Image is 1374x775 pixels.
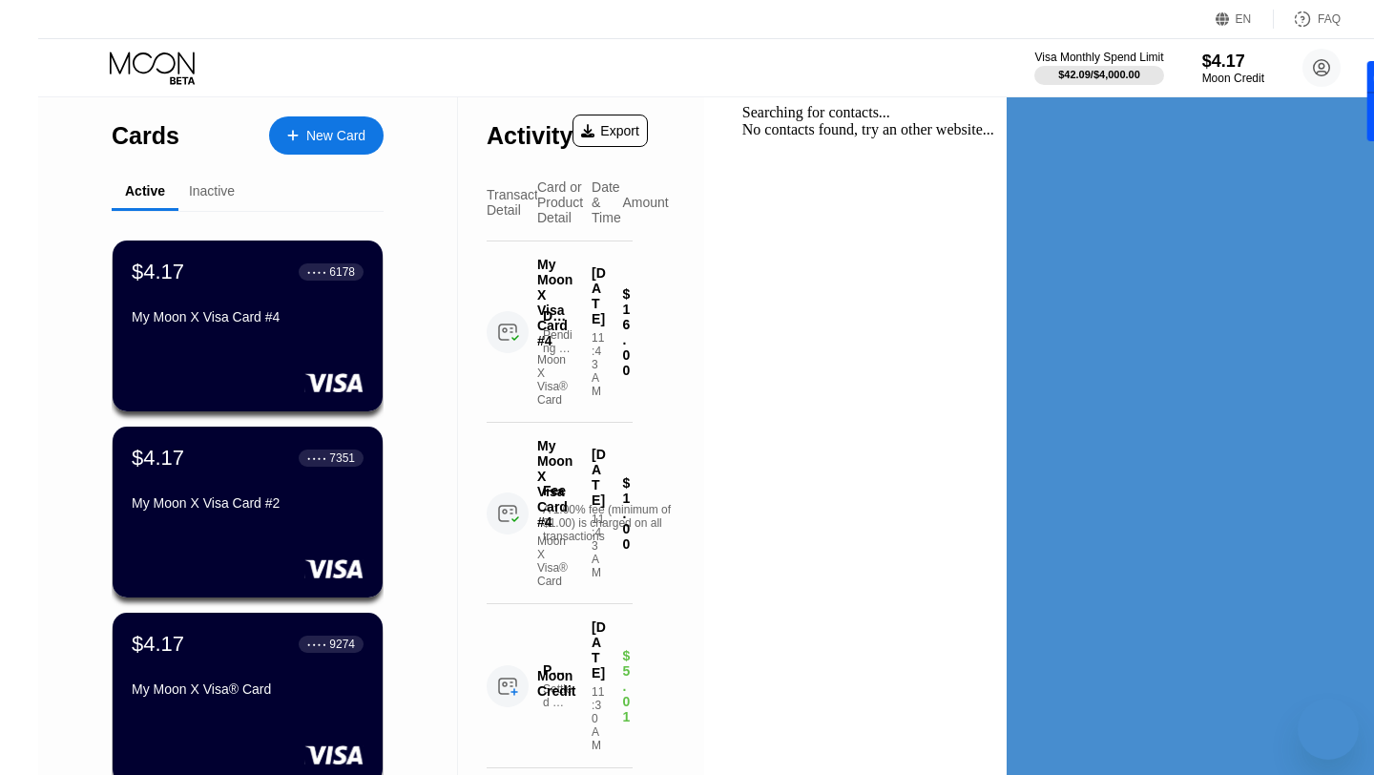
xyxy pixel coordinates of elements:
[487,241,633,423] div: DATABASE MART [PHONE_NUMBER] USPending PurchaseMy Moon X Visa Card #4Moon X Visa® Card[DATE]11:43...
[132,495,364,511] div: My Moon X Visa Card #2
[306,128,365,144] div: New Card
[1216,10,1274,29] div: EN
[307,641,326,647] div: ● ● ● ●
[487,604,633,768] div: Purchased Moon CreditSettled PurchaseMoon Credit[DATE]11:30 AM$5.01
[623,286,633,378] div: $16.00
[132,446,184,471] div: $4.17
[113,427,383,597] div: $4.17● ● ● ●7351My Moon X Visa Card #2
[125,183,165,199] div: Active
[1298,699,1359,760] iframe: Button to launch messaging window
[592,179,621,225] div: Date & Time
[1034,51,1163,64] div: Visa Monthly Spend Limit
[1236,12,1252,26] div: EN
[537,438,576,530] div: My Moon X Visa Card #4
[537,257,576,348] div: My Moon X Visa Card #4
[543,503,686,543] div: A 1.00% fee (minimum of $1.00) is charged on all transactions
[592,331,607,398] div: 11:43 AM
[623,195,669,210] div: Amount
[189,183,235,199] div: Inactive
[592,265,607,326] div: [DATE]
[307,455,326,461] div: ● ● ● ●
[537,534,576,588] div: Moon X Visa® Card
[329,451,355,465] div: 7351
[742,121,1007,138] div: No contacts found, try an other website...
[623,648,633,724] div: $5.01
[537,179,583,225] div: Card or Product Detail
[1318,12,1341,26] div: FAQ
[592,447,607,508] div: [DATE]
[132,632,184,657] div: $4.17
[487,423,633,604] div: FeeA 1.00% fee (minimum of $1.00) is charged on all transactionsMy Moon X Visa Card #4Moon X Visa...
[543,662,572,678] div: Purchased Moon Credit
[113,241,383,411] div: $4.17● ● ● ●6178My Moon X Visa Card #4
[537,668,576,699] div: Moon Credit
[592,619,607,681] div: [DATE]
[487,187,556,218] div: Transaction Detail
[132,260,184,284] div: $4.17
[592,685,607,752] div: 11:30 AM
[487,122,572,150] div: Activity
[1202,52,1264,85] div: $4.17Moon Credit
[1202,72,1264,85] div: Moon Credit
[1034,51,1163,85] div: Visa Monthly Spend Limit$42.09/$4,000.00
[132,681,364,697] div: My Moon X Visa® Card
[329,638,355,651] div: 9274
[1058,69,1140,80] div: $42.09 / $4,000.00
[329,265,355,279] div: 6178
[543,483,677,498] div: Fee
[307,269,326,275] div: ● ● ● ●
[572,115,647,147] div: Export
[269,116,384,155] div: New Card
[1202,52,1264,72] div: $4.17
[1274,10,1341,29] div: FAQ
[623,475,633,552] div: $1.00
[112,122,179,150] div: Cards
[581,123,638,138] div: Export
[537,353,576,407] div: Moon X Visa® Card
[132,309,364,325] div: My Moon X Visa Card #4
[592,513,607,579] div: 11:43 AM
[742,104,1007,121] div: Searching for contacts...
